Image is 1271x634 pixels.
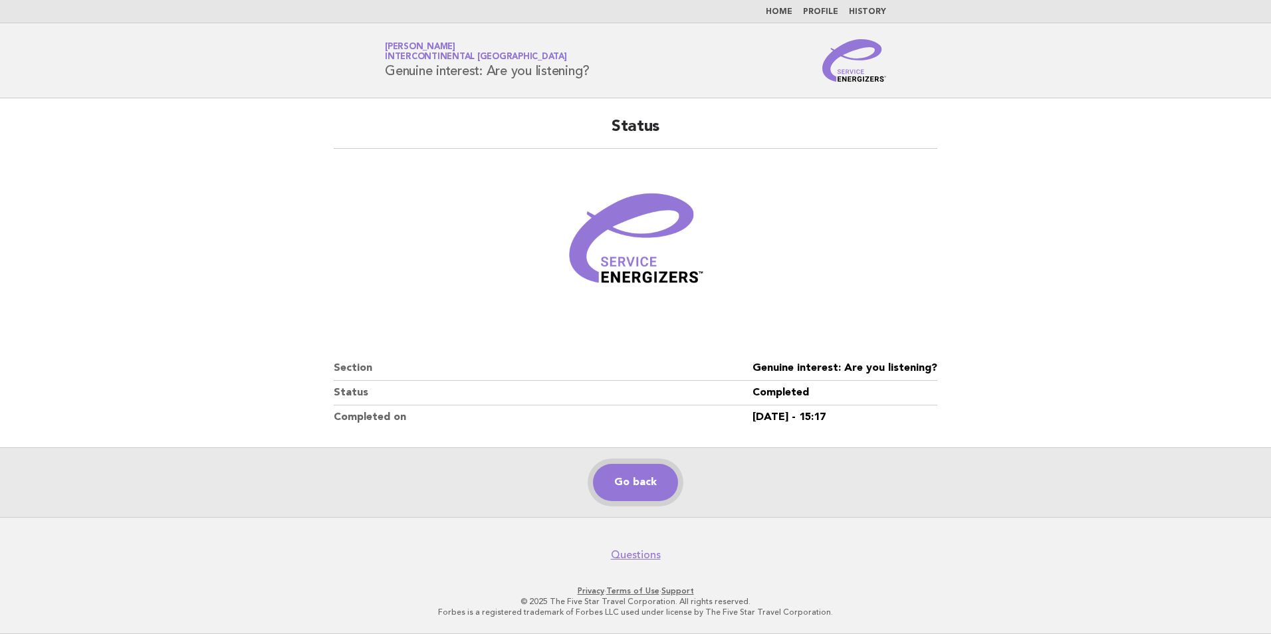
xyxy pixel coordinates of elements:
p: Forbes is a registered trademark of Forbes LLC used under license by The Five Star Travel Corpora... [229,607,1042,617]
a: Questions [611,548,661,562]
a: Support [661,586,694,595]
dd: Genuine interest: Are you listening? [752,356,937,381]
a: Profile [803,8,838,16]
img: Service Energizers [822,39,886,82]
dd: Completed [752,381,937,405]
dt: Completed on [334,405,752,429]
h2: Status [334,116,937,149]
dd: [DATE] - 15:17 [752,405,937,429]
a: Privacy [578,586,604,595]
a: [PERSON_NAME]InterContinental [GEOGRAPHIC_DATA] [385,43,567,61]
img: Verified [556,165,715,324]
p: © 2025 The Five Star Travel Corporation. All rights reserved. [229,596,1042,607]
a: Go back [593,464,678,501]
h1: Genuine interest: Are you listening? [385,43,590,78]
span: InterContinental [GEOGRAPHIC_DATA] [385,53,567,62]
a: History [849,8,886,16]
p: · · [229,585,1042,596]
a: Home [766,8,792,16]
dt: Status [334,381,752,405]
dt: Section [334,356,752,381]
a: Terms of Use [606,586,659,595]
